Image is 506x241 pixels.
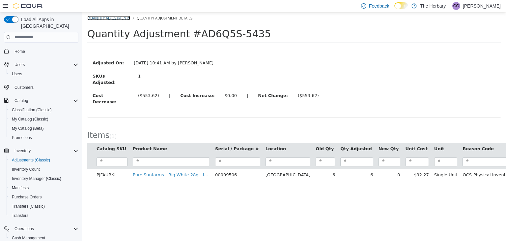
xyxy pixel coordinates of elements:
[159,80,171,87] label: |
[9,156,78,164] span: Adjustments (Classic)
[448,2,450,10] p: |
[321,157,349,169] td: $92.27
[50,160,133,165] a: Pure Sunfarms - Big White 28g - Indica
[1,60,81,69] button: Users
[12,147,78,155] span: Inventory
[12,157,50,163] span: Adjustments (Classic)
[9,165,78,173] span: Inventory Count
[9,124,78,132] span: My Catalog (Beta)
[12,84,36,91] a: Customers
[9,193,78,201] span: Purchase Orders
[296,133,318,140] button: New Qty
[9,124,46,132] a: My Catalog (Beta)
[12,194,42,200] span: Purchase Orders
[463,2,501,10] p: [PERSON_NAME]
[233,133,253,140] button: Old Qty
[12,126,44,131] span: My Catalog (Beta)
[12,185,29,190] span: Manifests
[378,157,460,169] td: OCS-Physical Inventory Count (Operationally Initiated)
[9,134,78,142] span: Promotions
[7,174,81,183] button: Inventory Manager (Classic)
[9,184,78,192] span: Manifests
[7,69,81,79] button: Users
[9,106,78,114] span: Classification (Classic)
[420,2,446,10] p: The Herbary
[9,175,64,183] a: Inventory Manager (Classic)
[1,83,81,92] button: Customers
[9,134,35,142] a: Promotions
[183,160,228,165] span: [GEOGRAPHIC_DATA]
[1,146,81,155] button: Inventory
[12,176,61,181] span: Inventory Manager (Classic)
[133,133,178,140] button: Serial / Package #
[7,105,81,115] button: Classification (Classic)
[9,70,78,78] span: Users
[215,80,237,87] div: ($553.62)
[12,213,28,218] span: Transfers
[14,62,25,67] span: Users
[13,3,43,9] img: Cova
[9,184,31,192] a: Manifests
[1,96,81,105] button: Catalog
[12,204,45,209] span: Transfers (Classic)
[7,183,81,192] button: Manifests
[14,148,31,154] span: Inventory
[7,202,81,211] button: Transfers (Classic)
[453,2,459,10] span: CG
[294,157,321,169] td: 0
[12,135,32,140] span: Promotions
[9,115,51,123] a: My Catalog (Classic)
[9,115,78,123] span: My Catalog (Classic)
[394,2,408,9] input: Dark Mode
[12,47,78,55] span: Home
[183,133,205,140] button: Location
[29,121,32,127] span: 1
[9,193,44,201] a: Purchase Orders
[7,211,81,220] button: Transfers
[5,119,27,128] span: Items
[12,48,28,55] a: Home
[12,61,78,69] span: Users
[7,133,81,142] button: Promotions
[7,124,81,133] button: My Catalog (Beta)
[255,157,293,169] td: -6
[349,157,378,169] td: Single Unit
[14,85,34,90] span: Customers
[93,80,137,87] label: Cost Increase:
[9,202,78,210] span: Transfers (Classic)
[9,156,53,164] a: Adjustments (Classic)
[9,212,78,220] span: Transfers
[7,192,81,202] button: Purchase Orders
[27,121,34,127] small: ( )
[12,117,48,122] span: My Catalog (Classic)
[9,165,42,173] a: Inventory Count
[369,3,389,9] span: Feedback
[9,202,47,210] a: Transfers (Classic)
[9,70,25,78] a: Users
[1,47,81,56] button: Home
[352,133,363,140] button: Unit
[7,115,81,124] button: My Catalog (Classic)
[231,157,255,169] td: 6
[7,155,81,165] button: Adjustments (Classic)
[14,49,25,54] span: Home
[12,225,78,233] span: Operations
[12,157,48,169] td: PJFAUBKL
[14,133,45,140] button: Catalog SKU
[323,133,347,140] button: Unit Cost
[50,133,86,140] button: Product Name
[12,97,31,105] button: Catalog
[452,2,460,10] div: Chelsea Grahn
[14,226,34,231] span: Operations
[12,225,37,233] button: Operations
[12,147,33,155] button: Inventory
[9,175,78,183] span: Inventory Manager (Classic)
